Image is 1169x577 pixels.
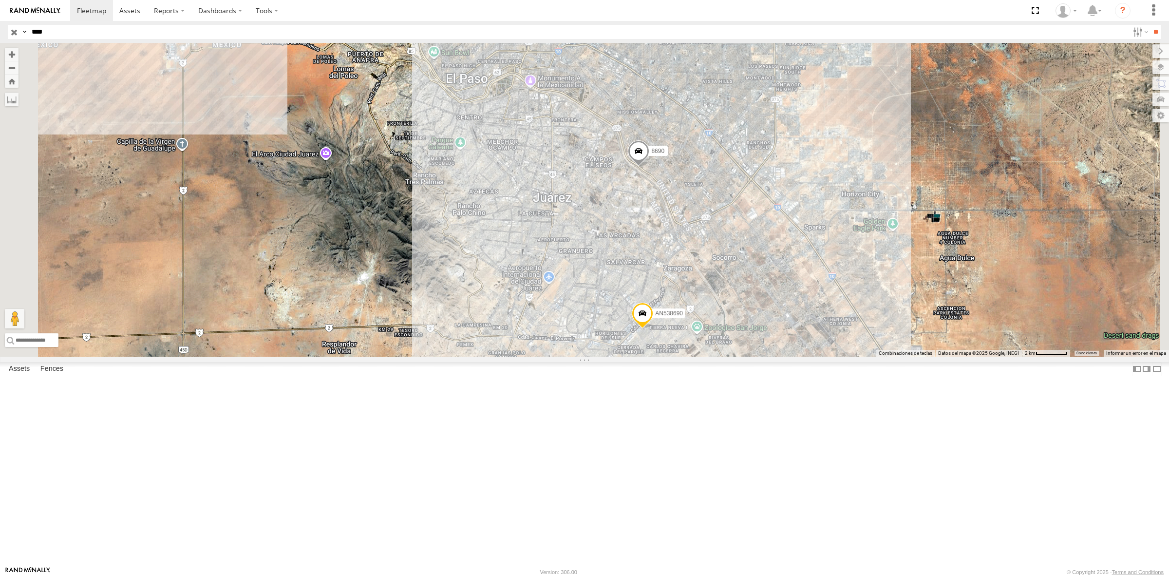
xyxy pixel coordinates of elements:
[1106,350,1166,356] a: Informar un error en el mapa
[879,350,932,357] button: Combinaciones de teclas
[5,61,19,75] button: Zoom out
[10,7,60,14] img: rand-logo.svg
[5,567,50,577] a: Visit our Website
[1115,3,1131,19] i: ?
[1052,3,1080,18] div: Roberto Garcia
[36,362,68,376] label: Fences
[1152,109,1169,122] label: Map Settings
[5,48,19,61] button: Zoom in
[651,148,664,155] span: 8690
[20,25,28,39] label: Search Query
[4,362,35,376] label: Assets
[1152,362,1162,376] label: Hide Summary Table
[1076,351,1097,355] a: Condiciones (se abre en una nueva pestaña)
[1132,362,1142,376] label: Dock Summary Table to the Left
[540,569,577,575] div: Version: 306.00
[1112,569,1164,575] a: Terms and Conditions
[1142,362,1151,376] label: Dock Summary Table to the Right
[1067,569,1164,575] div: © Copyright 2025 -
[1025,350,1036,356] span: 2 km
[5,309,24,328] button: Arrastra el hombrecito naranja al mapa para abrir Street View
[938,350,1019,356] span: Datos del mapa ©2025 Google, INEGI
[1022,350,1070,357] button: Escala del mapa: 2 km por 61 píxeles
[1129,25,1150,39] label: Search Filter Options
[5,93,19,106] label: Measure
[655,310,683,317] span: AN538690
[5,75,19,88] button: Zoom Home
